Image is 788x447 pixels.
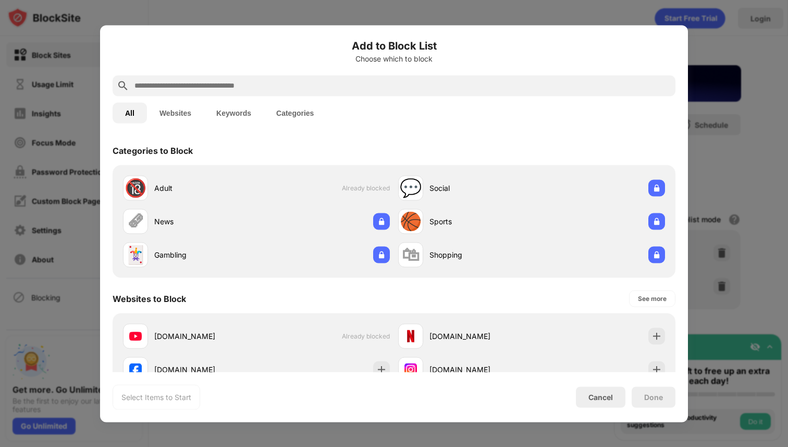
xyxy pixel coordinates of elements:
span: Already blocked [342,332,390,340]
div: Cancel [588,393,613,402]
img: favicons [404,330,417,342]
div: [DOMAIN_NAME] [429,364,532,375]
div: Choose which to block [113,54,675,63]
h6: Add to Block List [113,38,675,53]
div: Done [644,393,663,401]
div: News [154,216,256,227]
div: 💬 [400,177,422,199]
div: Select Items to Start [121,392,191,402]
div: Shopping [429,249,532,260]
img: favicons [129,363,142,376]
div: Gambling [154,249,256,260]
div: 🗞 [127,211,144,232]
img: search.svg [117,79,129,92]
img: favicons [129,330,142,342]
img: favicons [404,363,417,376]
div: Social [429,183,532,194]
div: Websites to Block [113,293,186,304]
button: Categories [264,102,326,123]
div: 🏀 [400,211,422,232]
div: Adult [154,183,256,194]
div: Sports [429,216,532,227]
div: See more [638,293,667,304]
button: All [113,102,147,123]
div: [DOMAIN_NAME] [429,331,532,342]
div: [DOMAIN_NAME] [154,364,256,375]
span: Already blocked [342,184,390,192]
div: 🔞 [125,177,146,199]
div: 🛍 [402,244,420,265]
div: Categories to Block [113,145,193,155]
button: Websites [147,102,204,123]
div: 🃏 [125,244,146,265]
button: Keywords [204,102,264,123]
div: [DOMAIN_NAME] [154,331,256,342]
